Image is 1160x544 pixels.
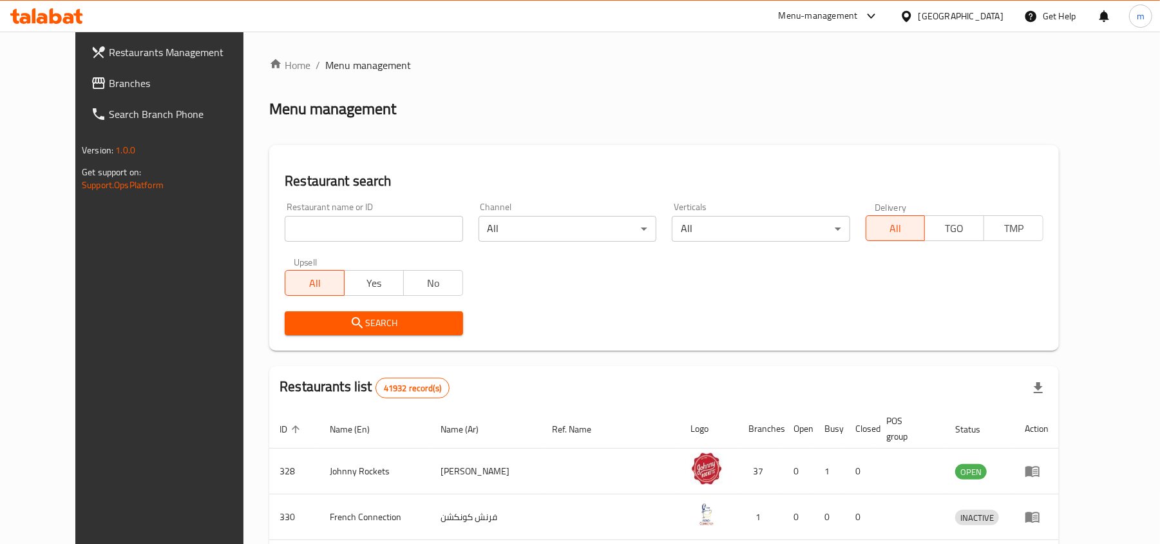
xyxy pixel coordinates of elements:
li: / [316,57,320,73]
span: Yes [350,274,399,293]
button: TMP [984,215,1043,241]
span: Menu management [325,57,411,73]
h2: Restaurant search [285,171,1043,191]
div: [GEOGRAPHIC_DATA] [918,9,1003,23]
button: All [866,215,926,241]
span: INACTIVE [955,510,999,525]
td: 0 [845,449,876,494]
h2: Restaurants list [280,377,450,398]
span: TGO [930,219,979,238]
span: All [871,219,920,238]
span: POS group [886,413,929,444]
div: Menu-management [779,8,858,24]
span: OPEN [955,465,987,480]
a: Support.OpsPlatform [82,177,164,193]
nav: breadcrumb [269,57,1059,73]
a: Restaurants Management [81,37,269,68]
td: فرنش كونكشن [430,494,542,540]
td: 328 [269,449,319,494]
span: All [290,274,339,293]
span: Search Branch Phone [109,106,259,122]
th: Open [783,409,814,449]
h2: Menu management [269,99,396,119]
td: [PERSON_NAME] [430,449,542,494]
span: TMP [989,219,1038,238]
label: Upsell [294,257,318,266]
td: 0 [814,494,845,540]
a: Search Branch Phone [81,99,269,130]
span: 1.0.0 [115,142,135,159]
input: Search for restaurant name or ID.. [285,216,462,242]
img: Johnny Rockets [690,452,723,485]
span: m [1137,9,1145,23]
a: Home [269,57,310,73]
td: 37 [738,449,783,494]
span: No [409,274,458,293]
div: Menu [1025,463,1049,479]
div: INACTIVE [955,510,999,525]
th: Closed [845,409,876,449]
td: 1 [738,494,783,540]
span: Status [955,422,997,437]
img: French Connection [690,498,723,530]
button: All [285,270,345,296]
span: Get support on: [82,164,141,180]
a: Branches [81,68,269,99]
th: Busy [814,409,845,449]
button: Yes [344,270,404,296]
td: 330 [269,494,319,540]
th: Logo [680,409,738,449]
div: Total records count [376,378,450,398]
div: Export file [1023,373,1054,403]
button: Search [285,311,462,335]
span: Version: [82,142,113,159]
button: TGO [924,215,984,241]
span: Name (En) [330,422,386,437]
span: Search [295,315,452,331]
label: Delivery [875,202,907,211]
span: Name (Ar) [441,422,495,437]
div: All [672,216,850,242]
span: Restaurants Management [109,44,259,60]
div: All [479,216,656,242]
td: Johnny Rockets [319,449,430,494]
td: French Connection [319,494,430,540]
span: Ref. Name [553,422,609,437]
td: 0 [783,494,814,540]
th: Branches [738,409,783,449]
span: 41932 record(s) [376,382,449,394]
div: Menu [1025,509,1049,525]
th: Action [1014,409,1059,449]
td: 0 [845,494,876,540]
td: 0 [783,449,814,494]
span: ID [280,422,304,437]
button: No [403,270,463,296]
span: Branches [109,75,259,91]
td: 1 [814,449,845,494]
